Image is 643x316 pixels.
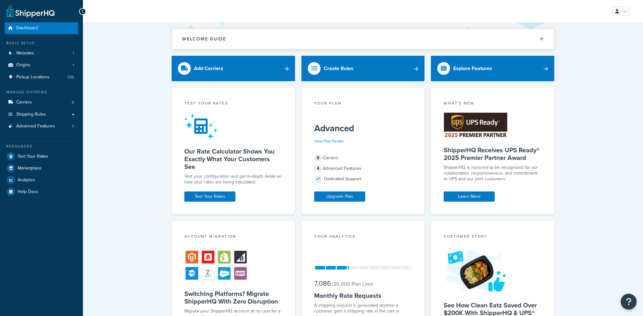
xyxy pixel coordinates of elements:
[314,175,412,183] div: Dedicated Support
[5,120,78,132] a: Advanced Features3
[314,154,412,162] div: Carriers
[314,278,331,289] span: 7,086
[5,71,78,83] li: Pickup Locations
[314,233,412,241] div: Your Analytics
[16,75,49,80] span: Pickup Locations
[5,40,78,46] div: Basic Setup
[5,59,78,71] a: Origins1
[16,100,32,105] span: Carriers
[16,62,31,68] span: Origins
[314,123,412,133] h5: Advanced
[5,174,78,186] a: Analytics
[184,191,235,202] a: Test Your Rates
[5,151,78,162] a: Test Your Rates
[621,294,637,310] button: Open Resource Center
[453,64,492,73] div: Explore Features
[5,120,78,132] li: Advanced Features
[16,51,34,56] span: Websites
[5,144,78,149] div: Resources
[18,189,38,195] span: Help Docs
[5,47,78,59] li: Websites
[184,147,282,170] h5: Our Rate Calculator Shows You Exactly What Your Customers See
[5,90,78,95] div: Manage Shipping
[184,174,282,185] div: Test your configuration and get in-depth detail on how your rates are being calculated.
[5,97,78,108] li: Carriers
[194,64,223,73] div: Add Carriers
[5,22,78,34] a: Dashboard
[444,100,542,108] div: What's New
[184,233,282,241] div: Account Migration
[314,165,322,172] span: 4
[444,233,542,241] div: Customer Story
[5,162,78,174] a: Marketplace
[18,177,35,183] span: Analytics
[5,59,78,71] li: Origins
[72,124,74,129] span: 3
[73,62,74,68] span: 1
[444,165,542,182] p: ShipperHQ is honored to be recognized for our collaboration, responsiveness, and commitment to UP...
[182,37,226,41] h2: Welcome Guide
[314,138,344,144] a: View Plan Details
[314,292,412,299] h5: Monthly Rate Requests
[184,100,282,108] div: Test your rates
[5,47,78,59] a: Websites1
[5,71,78,83] a: Pickup Locations298
[444,146,542,162] h5: ShipperHQ Receives UPS Ready® 2025 Premier Partner Award
[16,25,38,31] span: Dashboard
[72,100,74,105] span: 8
[314,191,365,202] a: Upgrade Plan
[172,29,554,49] button: Welcome Guide
[301,56,425,81] a: Create Rules
[5,109,78,120] a: Shipping Rules
[332,280,373,288] small: / 20,000 Plan Limit
[314,154,322,162] span: 8
[444,191,495,202] a: Learn More
[73,51,74,56] span: 1
[5,186,78,197] a: Help Docs
[18,154,48,159] span: Test Your Rates
[184,290,282,305] h5: Switching Platforms? Migrate ShipperHQ With Zero Disruption
[16,112,46,117] span: Shipping Rules
[5,97,78,108] a: Carriers8
[18,166,41,171] span: Marketplace
[314,100,412,108] div: Your Plan
[16,124,55,129] span: Advanced Features
[172,56,295,81] a: Add Carriers
[324,64,353,73] div: Create Rules
[67,75,74,80] span: 298
[314,164,412,173] div: Advanced Features
[431,56,554,81] a: Explore Features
